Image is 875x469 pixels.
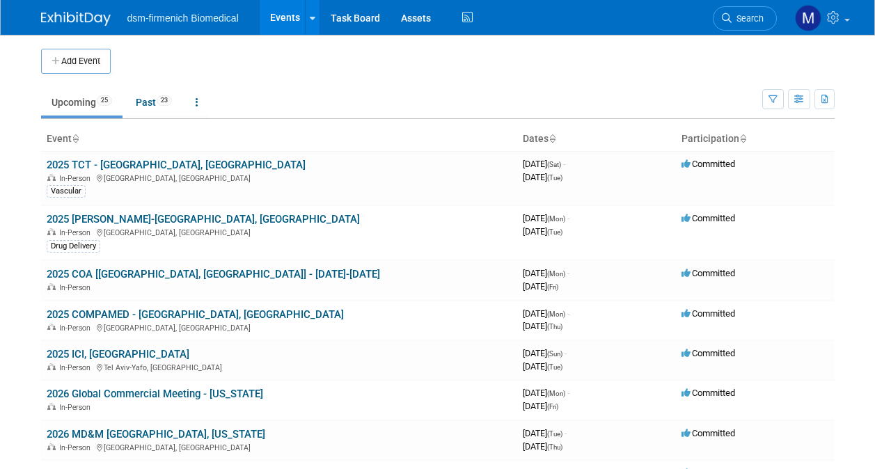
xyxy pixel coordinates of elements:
span: In-Person [59,174,95,183]
img: In-Person Event [47,363,56,370]
span: In-Person [59,363,95,372]
img: In-Person Event [47,283,56,290]
span: [DATE] [523,441,562,452]
span: - [567,388,569,398]
span: [DATE] [523,361,562,372]
span: - [567,213,569,223]
span: (Fri) [547,403,558,411]
img: ExhibitDay [41,12,111,26]
span: (Sat) [547,161,561,168]
a: Upcoming25 [41,89,123,116]
span: [DATE] [523,213,569,223]
span: [DATE] [523,388,569,398]
span: (Tue) [547,363,562,371]
th: Event [41,127,517,151]
img: Melanie Davison [795,5,821,31]
span: Committed [681,268,735,278]
span: [DATE] [523,401,558,411]
span: (Tue) [547,430,562,438]
span: 25 [97,95,112,106]
span: (Tue) [547,228,562,236]
a: 2026 MD&M [GEOGRAPHIC_DATA], [US_STATE] [47,428,265,440]
a: 2025 TCT - [GEOGRAPHIC_DATA], [GEOGRAPHIC_DATA] [47,159,306,171]
span: Committed [681,388,735,398]
a: Sort by Start Date [549,133,555,144]
span: [DATE] [523,226,562,237]
span: Search [732,13,764,24]
a: 2025 ICI, [GEOGRAPHIC_DATA] [47,348,189,360]
span: [DATE] [523,428,567,438]
div: Vascular [47,185,86,198]
th: Dates [517,127,676,151]
span: Committed [681,159,735,169]
span: (Mon) [547,215,565,223]
img: In-Person Event [47,443,56,450]
img: In-Person Event [47,174,56,181]
div: [GEOGRAPHIC_DATA], [GEOGRAPHIC_DATA] [47,441,512,452]
span: - [567,268,569,278]
span: (Tue) [547,174,562,182]
span: In-Person [59,228,95,237]
span: (Mon) [547,270,565,278]
div: [GEOGRAPHIC_DATA], [GEOGRAPHIC_DATA] [47,172,512,183]
span: - [565,348,567,358]
span: (Thu) [547,443,562,451]
img: In-Person Event [47,228,56,235]
img: In-Person Event [47,403,56,410]
span: Committed [681,348,735,358]
span: [DATE] [523,281,558,292]
span: [DATE] [523,268,569,278]
a: 2025 COMPAMED - [GEOGRAPHIC_DATA], [GEOGRAPHIC_DATA] [47,308,344,321]
span: Committed [681,428,735,438]
button: Add Event [41,49,111,74]
span: In-Person [59,283,95,292]
span: - [563,159,565,169]
span: [DATE] [523,308,569,319]
a: Search [713,6,777,31]
img: In-Person Event [47,324,56,331]
span: (Thu) [547,323,562,331]
a: 2025 [PERSON_NAME]-[GEOGRAPHIC_DATA], [GEOGRAPHIC_DATA] [47,213,360,225]
span: - [567,308,569,319]
a: Past23 [125,89,182,116]
span: In-Person [59,324,95,333]
a: Sort by Participation Type [739,133,746,144]
a: 2025 COA [[GEOGRAPHIC_DATA], [GEOGRAPHIC_DATA]] - [DATE]-[DATE] [47,268,380,280]
div: Tel Aviv-Yafo, [GEOGRAPHIC_DATA] [47,361,512,372]
span: - [565,428,567,438]
span: Committed [681,308,735,319]
span: [DATE] [523,172,562,182]
a: 2026 Global Commercial Meeting - [US_STATE] [47,388,263,400]
span: dsm-firmenich Biomedical [127,13,239,24]
a: Sort by Event Name [72,133,79,144]
span: In-Person [59,443,95,452]
div: [GEOGRAPHIC_DATA], [GEOGRAPHIC_DATA] [47,226,512,237]
span: In-Person [59,403,95,412]
th: Participation [676,127,835,151]
span: (Fri) [547,283,558,291]
span: (Sun) [547,350,562,358]
div: [GEOGRAPHIC_DATA], [GEOGRAPHIC_DATA] [47,321,512,333]
span: Committed [681,213,735,223]
span: 23 [157,95,172,106]
span: [DATE] [523,348,567,358]
span: (Mon) [547,390,565,397]
span: (Mon) [547,310,565,318]
span: [DATE] [523,159,565,169]
div: Drug Delivery [47,240,100,253]
span: [DATE] [523,321,562,331]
